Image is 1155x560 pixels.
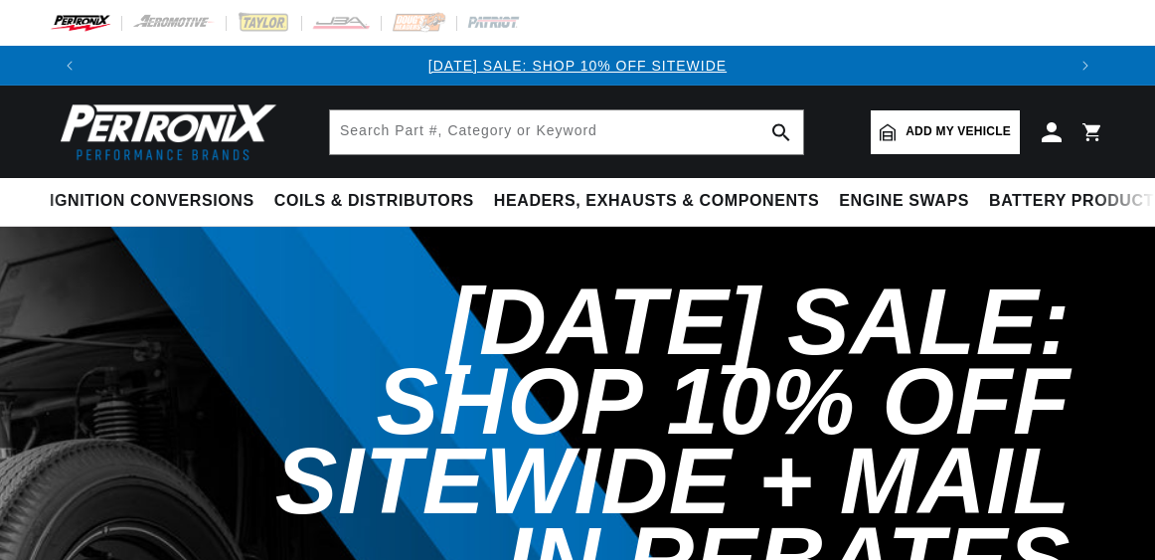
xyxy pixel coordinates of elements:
button: search button [759,110,803,154]
a: [DATE] SALE: SHOP 10% OFF SITEWIDE [428,58,727,74]
summary: Headers, Exhausts & Components [484,178,829,225]
a: Add my vehicle [871,110,1020,154]
summary: Coils & Distributors [264,178,484,225]
summary: Ignition Conversions [50,178,264,225]
span: Coils & Distributors [274,191,474,212]
input: Search Part #, Category or Keyword [330,110,803,154]
summary: Engine Swaps [829,178,979,225]
span: Ignition Conversions [50,191,254,212]
div: Announcement [89,55,1066,77]
span: Headers, Exhausts & Components [494,191,819,212]
button: Translation missing: en.sections.announcements.previous_announcement [50,46,89,86]
span: Add my vehicle [906,122,1011,141]
img: Pertronix [50,97,278,166]
button: Translation missing: en.sections.announcements.next_announcement [1066,46,1105,86]
div: 1 of 3 [89,55,1066,77]
span: Engine Swaps [839,191,969,212]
